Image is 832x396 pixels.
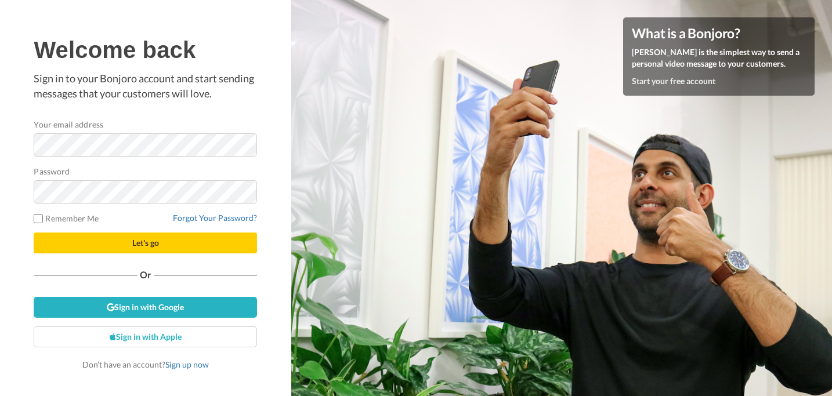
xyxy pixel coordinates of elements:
h1: Welcome back [34,37,257,63]
p: Sign in to your Bonjoro account and start sending messages that your customers will love. [34,71,257,101]
a: Start your free account [632,76,715,86]
a: Sign in with Apple [34,326,257,347]
input: Remember Me [34,214,43,223]
label: Your email address [34,118,103,130]
span: Let's go [132,238,159,248]
label: Password [34,165,70,177]
a: Sign up now [165,359,209,369]
label: Remember Me [34,212,99,224]
a: Forgot Your Password? [173,213,257,223]
a: Sign in with Google [34,297,257,318]
h4: What is a Bonjoro? [632,26,806,41]
p: [PERSON_NAME] is the simplest way to send a personal video message to your customers. [632,46,806,70]
button: Let's go [34,232,257,253]
span: Don’t have an account? [82,359,209,369]
span: Or [138,271,154,279]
